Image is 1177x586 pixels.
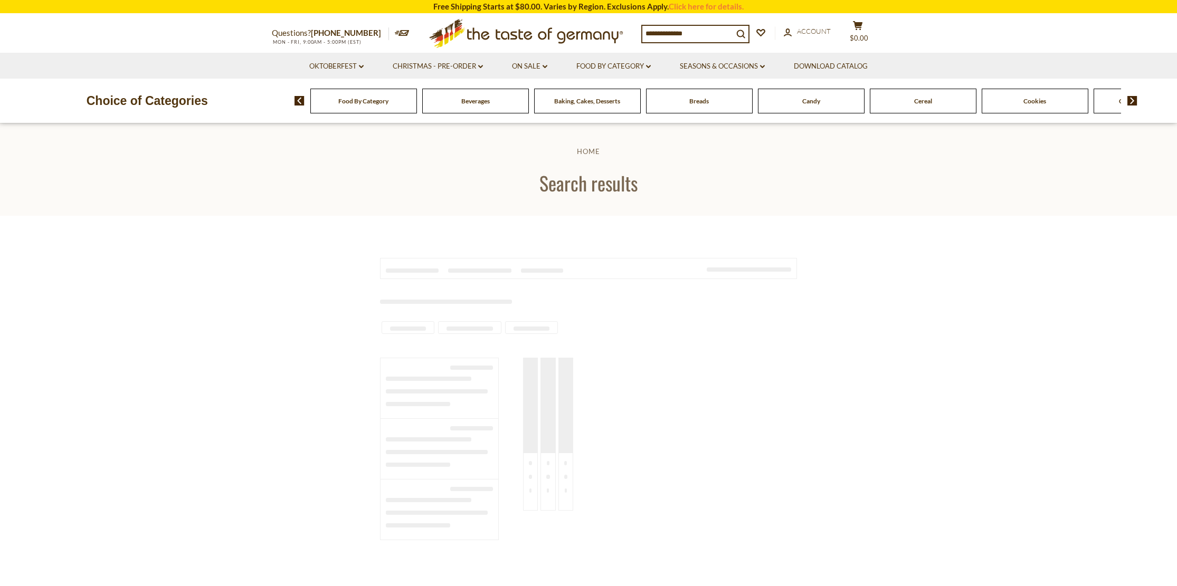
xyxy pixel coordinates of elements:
[393,61,483,72] a: Christmas - PRE-ORDER
[850,34,868,42] span: $0.00
[272,39,362,45] span: MON - FRI, 9:00AM - 5:00PM (EST)
[272,26,389,40] p: Questions?
[784,26,831,37] a: Account
[914,97,932,105] a: Cereal
[338,97,388,105] a: Food By Category
[461,97,490,105] a: Beverages
[577,147,600,156] a: Home
[576,61,651,72] a: Food By Category
[689,97,709,105] a: Breads
[797,27,831,35] span: Account
[1023,97,1046,105] a: Cookies
[311,28,381,37] a: [PHONE_NUMBER]
[794,61,868,72] a: Download Catalog
[554,97,620,105] a: Baking, Cakes, Desserts
[512,61,547,72] a: On Sale
[1127,96,1137,105] img: next arrow
[295,96,305,105] img: previous arrow
[680,61,765,72] a: Seasons & Occasions
[669,2,744,11] a: Click here for details.
[802,97,820,105] a: Candy
[309,61,364,72] a: Oktoberfest
[842,21,874,47] button: $0.00
[33,171,1144,195] h1: Search results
